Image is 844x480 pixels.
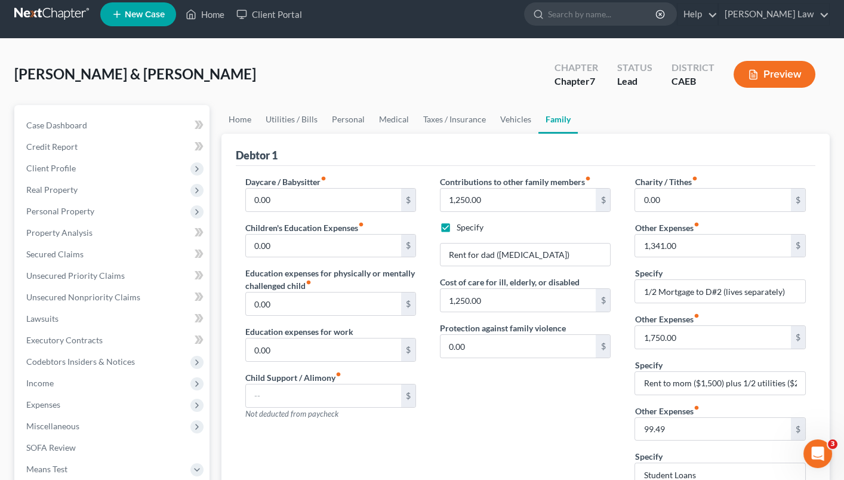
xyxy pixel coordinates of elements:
[17,437,210,459] a: SOFA Review
[590,75,595,87] span: 7
[26,292,140,302] span: Unsecured Nonpriority Claims
[26,184,78,195] span: Real Property
[372,105,416,134] a: Medical
[245,221,364,234] label: Children's Education Expenses
[538,105,578,134] a: Family
[245,409,338,419] span: Not deducted from paycheck
[26,206,94,216] span: Personal Property
[401,293,415,315] div: $
[791,189,805,211] div: $
[617,61,652,75] div: Status
[358,221,364,227] i: fiber_manual_record
[693,221,699,227] i: fiber_manual_record
[246,384,402,407] input: --
[26,313,58,324] span: Lawsuits
[306,279,312,285] i: fiber_manual_record
[26,227,93,238] span: Property Analysis
[401,189,415,211] div: $
[26,249,84,259] span: Secured Claims
[635,418,791,441] input: --
[828,439,837,449] span: 3
[635,189,791,211] input: --
[671,61,714,75] div: District
[26,421,79,431] span: Miscellaneous
[555,61,598,75] div: Chapter
[325,105,372,134] a: Personal
[246,189,402,211] input: --
[26,120,87,130] span: Case Dashboard
[671,75,714,88] div: CAEB
[691,176,697,181] i: fiber_manual_record
[17,287,210,308] a: Unsecured Nonpriority Claims
[230,4,308,25] a: Client Portal
[440,322,566,334] label: Protection against family violence
[634,313,699,325] label: Other Expenses
[596,335,610,358] div: $
[14,65,256,82] span: [PERSON_NAME] & [PERSON_NAME]
[635,372,805,395] input: Specify...
[693,405,699,411] i: fiber_manual_record
[791,418,805,441] div: $
[236,148,278,162] div: Debtor 1
[441,289,596,312] input: --
[457,221,483,233] label: Specify
[791,326,805,349] div: $
[321,176,326,181] i: fiber_manual_record
[634,221,699,234] label: Other Expenses
[26,356,135,367] span: Codebtors Insiders & Notices
[246,235,402,257] input: --
[26,464,67,474] span: Means Test
[26,163,76,173] span: Client Profile
[246,293,402,315] input: --
[17,244,210,265] a: Secured Claims
[440,176,591,188] label: Contributions to other family members
[634,359,662,371] label: Specify
[401,384,415,407] div: $
[693,313,699,319] i: fiber_manual_record
[245,267,416,292] label: Education expenses for physically or mentally challenged child
[635,235,791,257] input: --
[441,335,596,358] input: --
[596,189,610,211] div: $
[26,399,60,410] span: Expenses
[245,325,353,338] label: Education expenses for work
[246,339,402,361] input: --
[335,371,341,377] i: fiber_manual_record
[26,378,54,388] span: Income
[180,4,230,25] a: Home
[245,371,341,384] label: Child Support / Alimony
[17,136,210,158] a: Credit Report
[634,450,662,463] label: Specify
[719,4,829,25] a: [PERSON_NAME] Law
[596,289,610,312] div: $
[635,280,805,303] input: Specify...
[26,141,78,152] span: Credit Report
[634,405,699,417] label: Other Expenses
[548,3,657,25] input: Search by name...
[26,335,103,345] span: Executory Contracts
[493,105,538,134] a: Vehicles
[401,235,415,257] div: $
[441,189,596,211] input: --
[617,75,652,88] div: Lead
[17,330,210,351] a: Executory Contracts
[791,235,805,257] div: $
[585,176,591,181] i: fiber_manual_record
[17,222,210,244] a: Property Analysis
[803,439,832,468] iframe: Intercom live chat
[258,105,325,134] a: Utilities / Bills
[634,176,697,188] label: Charity / Tithes
[635,326,791,349] input: --
[26,442,76,453] span: SOFA Review
[555,75,598,88] div: Chapter
[221,105,258,134] a: Home
[17,115,210,136] a: Case Dashboard
[634,267,662,279] label: Specify
[401,339,415,361] div: $
[734,61,815,88] button: Preview
[441,244,610,266] input: Specify...
[26,270,125,281] span: Unsecured Priority Claims
[17,265,210,287] a: Unsecured Priority Claims
[440,276,580,288] label: Cost of care for ill, elderly, or disabled
[17,308,210,330] a: Lawsuits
